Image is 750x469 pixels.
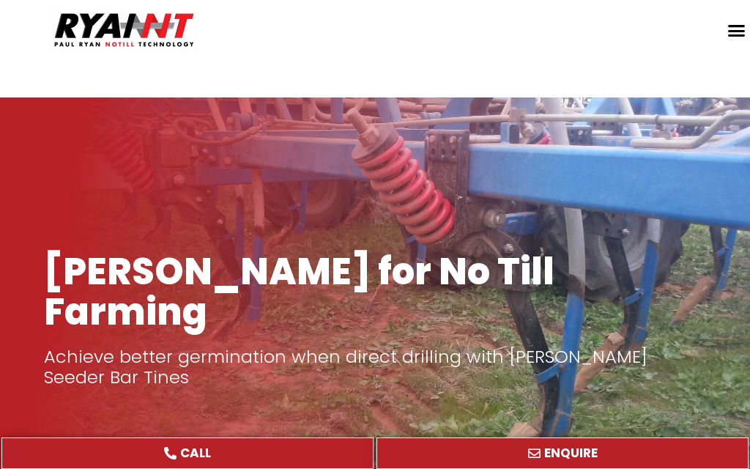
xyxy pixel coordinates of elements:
div: Menu Toggle [722,16,750,44]
a: ENQUIRE [376,437,749,469]
h1: [PERSON_NAME] for No Till Farming [44,251,706,332]
span: ENQUIRE [544,447,598,459]
a: CALL [1,437,374,469]
span: CALL [180,447,211,459]
img: Ryan NT logo [51,7,198,53]
p: Achieve better germination when direct drilling with [PERSON_NAME] Seeder Bar Tines [44,347,706,388]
